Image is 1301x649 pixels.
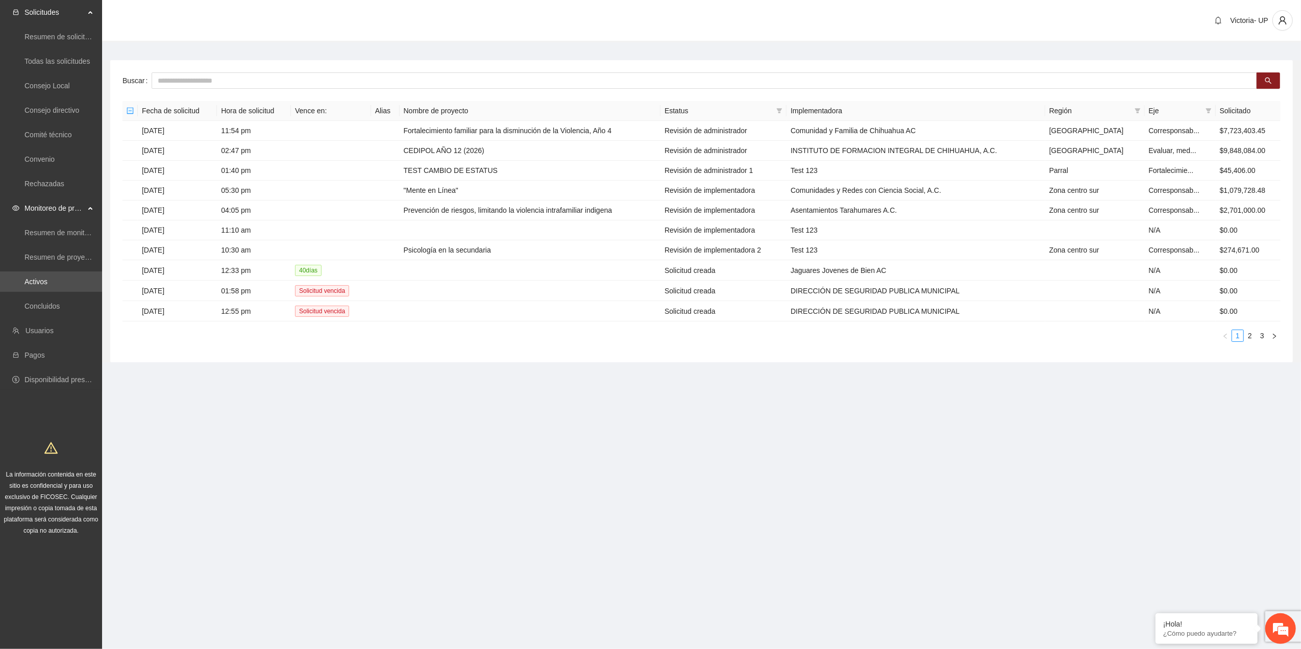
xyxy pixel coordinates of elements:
span: Monitoreo de proyectos [24,198,85,218]
td: Revisión de implementadora [660,181,787,201]
span: 40 día s [295,265,322,276]
span: filter [1135,108,1141,114]
li: Previous Page [1219,330,1232,342]
td: 12:33 pm [217,260,291,281]
td: 10:30 am [217,240,291,260]
td: [DATE] [138,181,217,201]
td: Revisión de administrador [660,141,787,161]
td: [DATE] [138,301,217,321]
a: 3 [1257,330,1268,341]
td: Jaguares Jovenes de Bien AC [787,260,1045,281]
td: 04:05 pm [217,201,291,220]
button: right [1268,330,1281,342]
td: $2,701,000.00 [1216,201,1281,220]
a: Disponibilidad presupuestal [24,376,112,384]
span: Victoria- UP [1231,16,1268,24]
td: $9,848,084.00 [1216,141,1281,161]
td: Solicitud creada [660,281,787,301]
td: [GEOGRAPHIC_DATA] [1045,121,1145,141]
a: 2 [1244,330,1256,341]
td: Zona centro sur [1045,240,1145,260]
td: [DATE] [138,240,217,260]
span: inbox [12,9,19,16]
td: [DATE] [138,161,217,181]
button: bell [1210,12,1226,29]
td: N/A [1145,301,1216,321]
a: Concluidos [24,302,60,310]
td: N/A [1145,260,1216,281]
span: Eje [1149,105,1201,116]
span: bell [1211,16,1226,24]
span: right [1271,333,1278,339]
a: Convenio [24,155,55,163]
li: Next Page [1268,330,1281,342]
td: CEDIPOL AÑO 12 (2026) [400,141,660,161]
span: filter [774,103,784,118]
a: Consejo directivo [24,106,79,114]
p: ¿Cómo puedo ayudarte? [1163,630,1250,637]
td: Asentamientos Tarahumares A.C. [787,201,1045,220]
th: Vence en: [291,101,371,121]
button: left [1219,330,1232,342]
td: Revisión de implementadora [660,201,787,220]
button: user [1272,10,1293,31]
td: [DATE] [138,201,217,220]
div: ¡Hola! [1163,620,1250,628]
td: "Mente en Línea" [400,181,660,201]
button: search [1257,72,1280,89]
textarea: Escriba su mensaje y pulse “Intro” [5,279,194,314]
a: Rechazadas [24,180,64,188]
td: $45,406.00 [1216,161,1281,181]
td: [DATE] [138,260,217,281]
td: Revisión de implementadora 2 [660,240,787,260]
div: Chatee con nosotros ahora [53,52,171,65]
a: Consejo Local [24,82,70,90]
a: 1 [1232,330,1243,341]
td: Parral [1045,161,1145,181]
span: Región [1049,105,1131,116]
span: Solicitudes [24,2,85,22]
td: $0.00 [1216,281,1281,301]
td: Psicología en la secundaria [400,240,660,260]
span: Corresponsab... [1149,127,1200,135]
th: Alias [371,101,400,121]
td: TEST CAMBIO DE ESTATUS [400,161,660,181]
td: Zona centro sur [1045,201,1145,220]
a: Resumen de proyectos aprobados [24,253,134,261]
span: Evaluar, med... [1149,146,1196,155]
td: Comunidades y Redes con Ciencia Social, A.C. [787,181,1045,201]
td: $274,671.00 [1216,240,1281,260]
span: search [1265,77,1272,85]
a: Pagos [24,351,45,359]
td: [GEOGRAPHIC_DATA] [1045,141,1145,161]
span: Corresponsab... [1149,206,1200,214]
a: Comité técnico [24,131,72,139]
td: [DATE] [138,121,217,141]
td: Test 123 [787,240,1045,260]
td: $0.00 [1216,220,1281,240]
span: Estatus [665,105,772,116]
li: 1 [1232,330,1244,342]
td: 01:58 pm [217,281,291,301]
th: Fecha de solicitud [138,101,217,121]
span: Corresponsab... [1149,246,1200,254]
td: [DATE] [138,281,217,301]
td: Test 123 [787,161,1045,181]
span: Estamos en línea. [59,136,141,239]
td: INSTITUTO DE FORMACION INTEGRAL DE CHIHUAHUA, A.C. [787,141,1045,161]
a: Usuarios [26,327,54,335]
td: Revisión de administrador 1 [660,161,787,181]
span: warning [44,441,58,455]
td: Test 123 [787,220,1045,240]
td: 01:40 pm [217,161,291,181]
span: filter [776,108,782,114]
td: 12:55 pm [217,301,291,321]
span: minus-square [127,107,134,114]
td: [DATE] [138,220,217,240]
td: 11:54 pm [217,121,291,141]
span: Fortalecimie... [1149,166,1194,174]
td: Revisión de administrador [660,121,787,141]
td: N/A [1145,281,1216,301]
div: Minimizar ventana de chat en vivo [167,5,192,30]
span: filter [1133,103,1143,118]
